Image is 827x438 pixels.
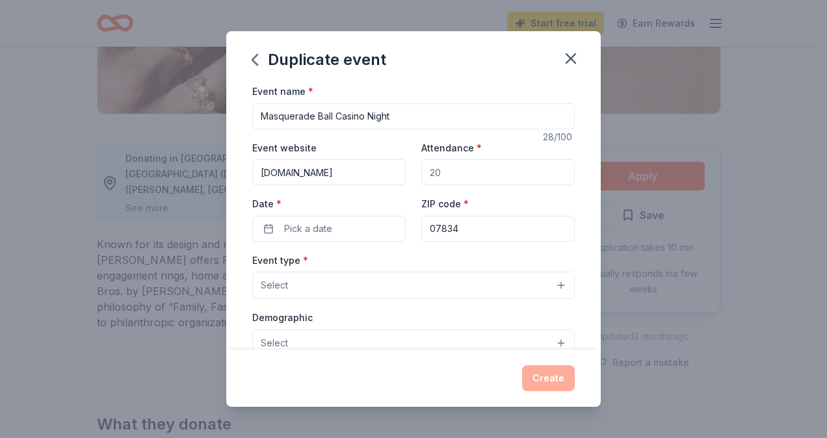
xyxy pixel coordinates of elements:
label: Event website [252,142,317,155]
span: Select [261,277,288,293]
div: 28 /100 [543,129,575,145]
input: 20 [421,159,575,185]
button: Select [252,329,575,357]
div: Duplicate event [252,49,386,70]
span: Pick a date [284,221,332,237]
label: Date [252,198,406,211]
label: Demographic [252,311,313,324]
label: Event name [252,85,313,98]
label: Attendance [421,142,482,155]
input: https://www... [252,159,406,185]
input: Spring Fundraiser [252,103,575,129]
button: Select [252,272,575,299]
label: ZIP code [421,198,469,211]
span: Select [261,335,288,351]
label: Event type [252,254,308,267]
button: Pick a date [252,216,406,242]
input: 12345 (U.S. only) [421,216,575,242]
